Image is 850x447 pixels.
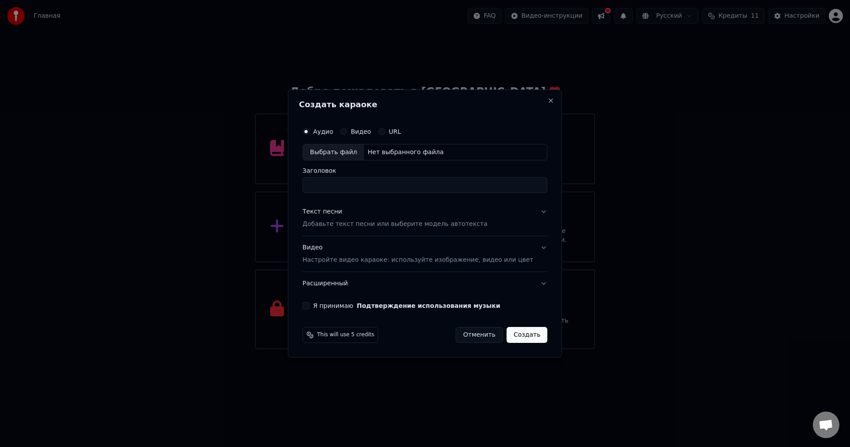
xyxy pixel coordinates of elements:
button: Создать [506,327,547,343]
div: Выбрать файл [303,144,364,160]
span: This will use 5 credits [317,331,374,338]
label: URL [389,128,401,135]
label: Видео [351,128,371,135]
div: Нет выбранного файла [364,148,447,157]
label: Заголовок [302,168,547,174]
h2: Создать караоке [299,101,551,109]
button: Расширенный [302,272,547,295]
button: Отменить [456,327,503,343]
button: Я принимаю [357,303,500,309]
button: Текст песниДобавьте текст песни или выберите модель автотекста [302,201,547,236]
label: Аудио [313,128,333,135]
div: Текст песни [302,208,342,217]
p: Настройте видео караоке: используйте изображение, видео или цвет [302,256,533,264]
p: Добавьте текст песни или выберите модель автотекста [302,220,487,229]
div: Видео [302,244,533,265]
label: Я принимаю [313,303,500,309]
button: ВидеоНастройте видео караоке: используйте изображение, видео или цвет [302,237,547,272]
